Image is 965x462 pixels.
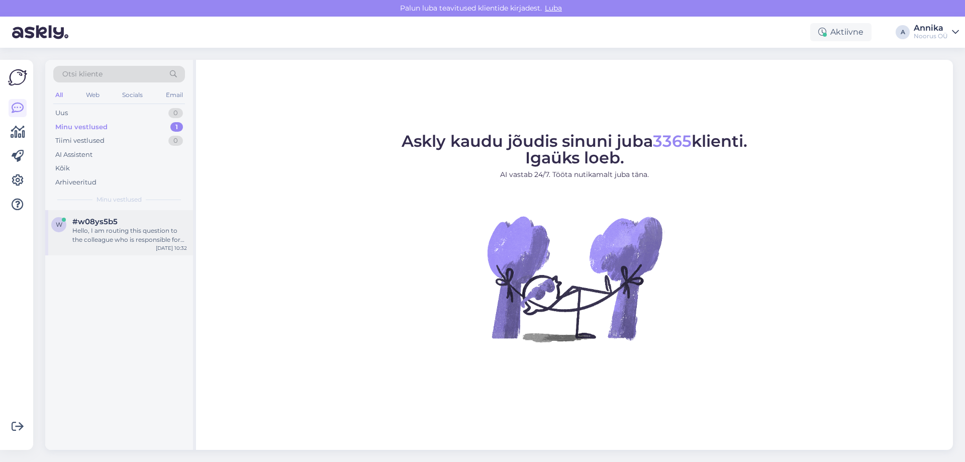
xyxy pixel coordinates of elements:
[56,221,62,228] span: w
[653,131,692,151] span: 3365
[8,68,27,87] img: Askly Logo
[53,88,65,102] div: All
[120,88,145,102] div: Socials
[62,69,103,79] span: Otsi kliente
[896,25,910,39] div: A
[170,122,183,132] div: 1
[402,169,747,180] p: AI vastab 24/7. Tööta nutikamalt juba täna.
[810,23,872,41] div: Aktiivne
[55,122,108,132] div: Minu vestlused
[914,24,959,40] a: AnnikaNoorus OÜ
[914,32,948,40] div: Noorus OÜ
[164,88,185,102] div: Email
[484,188,665,369] img: No Chat active
[402,131,747,167] span: Askly kaudu jõudis sinuni juba klienti. Igaüks loeb.
[168,136,183,146] div: 0
[72,217,118,226] span: #w08ys5b5
[55,108,68,118] div: Uus
[84,88,102,102] div: Web
[168,108,183,118] div: 0
[55,150,92,160] div: AI Assistent
[156,244,187,252] div: [DATE] 10:32
[55,163,70,173] div: Kõik
[55,136,105,146] div: Tiimi vestlused
[72,226,187,244] div: Hello, I am routing this question to the colleague who is responsible for this topic. The reply m...
[55,177,96,188] div: Arhiveeritud
[914,24,948,32] div: Annika
[542,4,565,13] span: Luba
[96,195,142,204] span: Minu vestlused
